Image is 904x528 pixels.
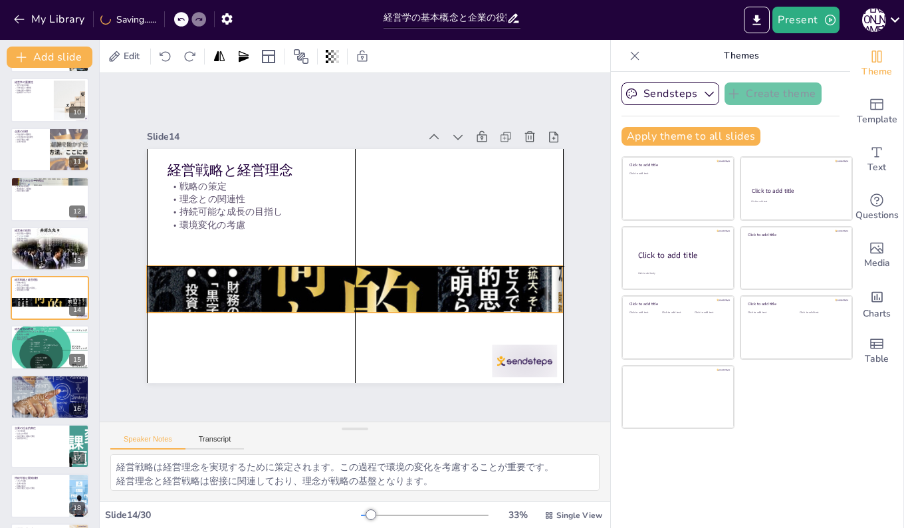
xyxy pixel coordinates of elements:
[695,311,725,315] div: Click to add text
[15,186,85,188] p: 従業員の重要性
[7,47,92,68] button: Add slide
[862,7,886,33] button: [PERSON_NAME]
[168,193,542,205] p: 理念との関連性
[629,172,725,176] div: Click to add text
[15,479,66,482] p: SDGsの定義
[15,237,85,240] p: 従業員の導き
[110,435,185,450] button: Speaker Notes
[15,287,85,289] p: 持続可能な成長の目指し
[147,130,419,143] div: Slide 14
[69,502,85,514] div: 18
[15,183,85,186] p: 株主の視点
[100,13,156,26] div: Saving......
[105,509,361,521] div: Slide 14 / 30
[121,50,142,63] span: Edit
[15,138,46,141] p: 持続可能な成長
[638,249,723,261] div: Click to add title
[850,88,903,136] div: Add ready made slides
[185,435,245,450] button: Transcript
[15,86,50,89] p: 日常生活との関係
[15,388,85,390] p: 現代の課題への対処
[865,352,889,366] span: Table
[629,301,725,307] div: Click to add title
[11,227,89,271] div: https://cdn.sendsteps.com/images/logo/sendsteps_logo_white.pnghttps://cdn.sendsteps.com/images/lo...
[168,205,542,218] p: 持続可能な成長の目指し
[15,229,85,233] p: 経営者の役割
[15,336,85,338] p: 成功の可能性
[502,509,534,521] div: 33 %
[850,136,903,184] div: Add text boxes
[862,8,886,32] div: [PERSON_NAME]
[751,200,840,203] div: Click to add text
[725,82,822,105] button: Create theme
[11,375,89,419] div: 16
[168,161,542,180] p: 経営戦略と経営理念
[850,327,903,375] div: Add a table
[69,255,85,267] div: 13
[15,84,50,86] p: 現代の必須科目
[15,430,66,433] p: CSRの定義
[11,276,89,320] div: https://cdn.sendsteps.com/images/logo/sendsteps_logo_white.pnghttps://cdn.sendsteps.com/images/lo...
[748,232,843,237] div: Click to add title
[645,40,837,72] p: Themes
[748,301,843,307] div: Click to add title
[15,338,85,341] p: 明確な理念の重要性
[629,162,725,168] div: Click to add title
[15,232,85,235] p: 経営理念の重要性
[15,190,85,193] p: 持続可能な経営
[11,325,89,369] div: https://cdn.sendsteps.com/images/logo/sendsteps_logo_white.pnghttps://cdn.sendsteps.com/images/lo...
[258,46,279,67] div: Layout
[69,205,85,217] div: 12
[15,278,85,282] p: 経営戦略と経営理念
[15,377,85,381] p: 経営学の[PERSON_NAME]
[15,136,46,138] p: 社会的目的の必要性
[293,49,309,65] span: Position
[69,106,85,118] div: 10
[863,307,891,321] span: Charts
[15,331,85,334] p: 経営理念のアイデンティティ形成
[15,179,85,183] p: ステイクホルダーの視点
[556,510,602,521] span: Single View
[15,282,85,285] p: 戦略の策定
[15,80,50,84] p: 経営学の重要性
[744,7,770,33] button: Export to PowerPoint
[15,482,66,485] p: 企業の役割
[15,188,85,190] p: 地域社会への貢献
[15,140,46,143] p: 企業の役割
[800,311,842,315] div: Click to add text
[850,231,903,279] div: Add images, graphics, shapes or video
[11,473,89,517] div: 18
[11,177,89,221] div: https://cdn.sendsteps.com/images/logo/sendsteps_logo_white.pnghttps://cdn.sendsteps.com/images/lo...
[15,239,85,242] p: 効果的な成長
[621,82,719,105] button: Sendsteps
[15,435,66,438] p: 持続可能な発展の実現
[69,452,85,464] div: 17
[752,187,840,195] div: Click to add title
[15,334,85,336] p: 従業員への影響
[10,9,90,30] button: My Library
[15,235,85,237] p: ビジョンの提示
[857,112,897,127] span: Template
[69,156,85,168] div: 11
[11,128,89,172] div: https://cdn.sendsteps.com/images/logo/sendsteps_logo_white.pnghttps://cdn.sendsteps.com/images/lo...
[69,304,85,316] div: 14
[15,386,85,388] p: グローバル化の影響
[15,284,85,287] p: 理念との関連性
[850,279,903,327] div: Add charts and graphs
[15,383,85,386] p: 社会の変化への柔軟性
[69,403,85,415] div: 16
[15,487,66,489] p: 持続可能な社会の実現
[850,40,903,88] div: Change the overall theme
[15,130,46,134] p: 企業の目標
[384,9,507,28] input: Insert title
[15,289,85,292] p: 環境変化の考慮
[850,184,903,231] div: Get real-time input from your audience
[11,424,89,468] div: 17
[15,432,66,435] p: 社会との関係
[864,256,890,271] span: Media
[662,311,692,315] div: Click to add text
[15,88,50,91] p: 戦略立案の重要性
[867,160,886,175] span: Text
[748,311,790,315] div: Click to add text
[15,91,50,94] p: 組織作りのスキル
